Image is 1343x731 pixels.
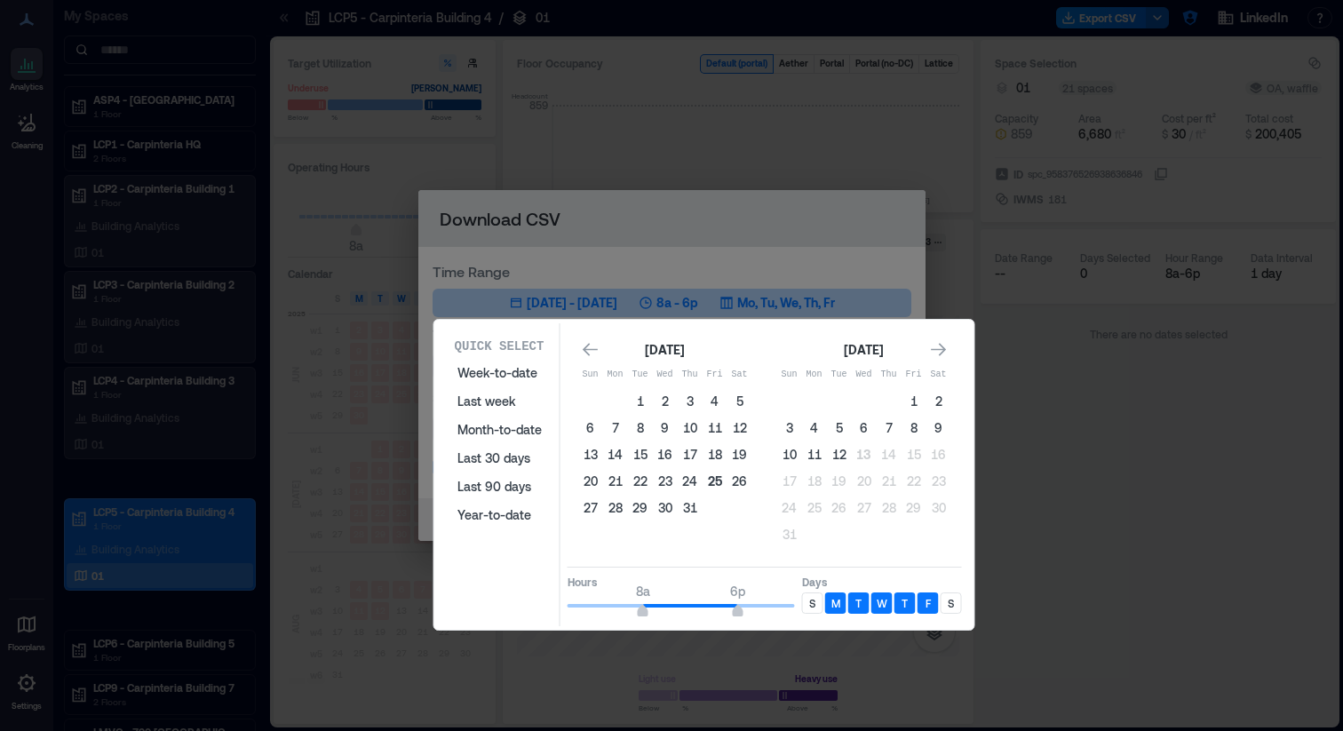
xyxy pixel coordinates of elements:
button: 30 [926,496,951,520]
button: Last week [447,387,552,416]
button: 2 [653,389,678,414]
p: Sat [727,368,752,382]
span: 8a [636,584,650,599]
p: Tue [827,368,852,382]
button: 26 [827,496,852,520]
p: S [948,596,954,610]
th: Monday [802,362,827,387]
p: S [809,596,815,610]
button: 9 [653,416,678,441]
button: 14 [877,442,902,467]
p: F [926,596,931,610]
p: Mon [603,368,628,382]
p: Fri [703,368,727,382]
p: Sun [777,368,802,382]
button: 11 [703,416,727,441]
button: 3 [777,416,802,441]
p: W [877,596,887,610]
button: 23 [653,469,678,494]
button: 12 [727,416,752,441]
button: 19 [827,469,852,494]
button: 4 [802,416,827,441]
p: Thu [877,368,902,382]
th: Friday [902,362,926,387]
p: T [855,596,862,610]
button: 12 [827,442,852,467]
button: 13 [578,442,603,467]
button: 14 [603,442,628,467]
button: 29 [628,496,653,520]
p: Mon [802,368,827,382]
button: 17 [678,442,703,467]
button: 11 [802,442,827,467]
button: Week-to-date [447,359,552,387]
p: Hours [568,575,795,589]
button: Year-to-date [447,501,552,529]
button: 8 [628,416,653,441]
button: 6 [852,416,877,441]
th: Thursday [877,362,902,387]
button: 20 [578,469,603,494]
button: 5 [727,389,752,414]
p: Wed [653,368,678,382]
th: Sunday [578,362,603,387]
button: 9 [926,416,951,441]
button: 6 [578,416,603,441]
button: 7 [877,416,902,441]
button: 7 [603,416,628,441]
button: 13 [852,442,877,467]
th: Saturday [926,362,951,387]
button: 16 [653,442,678,467]
p: Tue [628,368,653,382]
p: Days [802,575,962,589]
th: Saturday [727,362,752,387]
div: [DATE] [640,339,690,361]
button: 3 [678,389,703,414]
button: 1 [902,389,926,414]
button: 4 [703,389,727,414]
button: 10 [777,442,802,467]
button: 2 [926,389,951,414]
button: 17 [777,469,802,494]
button: Go to previous month [578,338,603,362]
p: Wed [852,368,877,382]
th: Wednesday [653,362,678,387]
button: 30 [653,496,678,520]
button: 24 [777,496,802,520]
th: Sunday [777,362,802,387]
button: 18 [802,469,827,494]
button: 22 [902,469,926,494]
button: 10 [678,416,703,441]
button: 27 [852,496,877,520]
button: Go to next month [926,338,951,362]
p: T [902,596,908,610]
button: 20 [852,469,877,494]
button: 27 [578,496,603,520]
button: 29 [902,496,926,520]
p: Sun [578,368,603,382]
button: 22 [628,469,653,494]
button: 25 [703,469,727,494]
th: Friday [703,362,727,387]
button: 16 [926,442,951,467]
p: Fri [902,368,926,382]
p: Thu [678,368,703,382]
button: Last 90 days [447,473,552,501]
button: 21 [603,469,628,494]
button: 25 [802,496,827,520]
button: 15 [628,442,653,467]
button: 18 [703,442,727,467]
div: [DATE] [839,339,889,361]
button: 19 [727,442,752,467]
button: 15 [902,442,926,467]
p: Quick Select [455,338,544,355]
th: Thursday [678,362,703,387]
span: 6p [730,584,745,599]
button: 24 [678,469,703,494]
button: 28 [877,496,902,520]
th: Tuesday [827,362,852,387]
button: 31 [678,496,703,520]
button: 26 [727,469,752,494]
th: Wednesday [852,362,877,387]
button: 8 [902,416,926,441]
